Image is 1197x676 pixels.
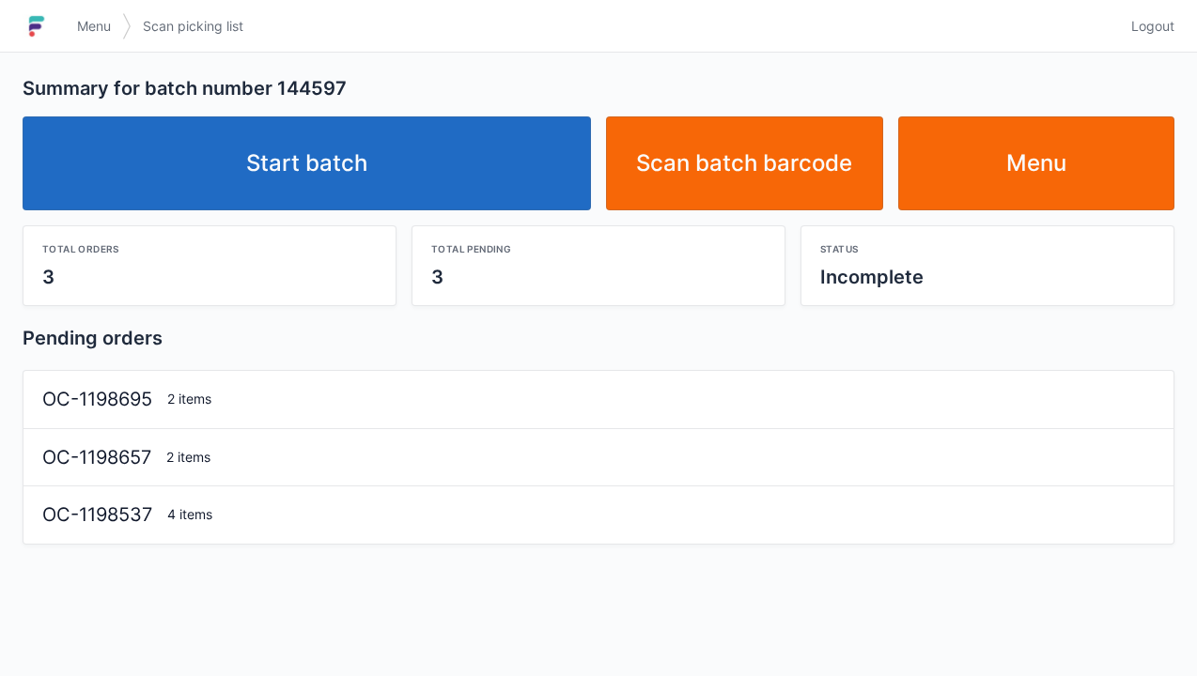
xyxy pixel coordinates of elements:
span: Menu [77,17,111,36]
div: 2 items [160,390,1162,408]
div: Total pending [431,241,766,256]
div: Status [820,241,1155,256]
div: Incomplete [820,264,1155,290]
h2: Pending orders [23,325,1174,351]
div: OC-1198657 [35,444,159,471]
div: 2 items [159,448,1162,467]
div: OC-1198695 [35,386,160,413]
a: Menu [898,116,1175,210]
img: svg> [122,4,132,49]
div: OC-1198537 [35,501,160,529]
a: Start batch [23,116,591,210]
div: 4 items [160,505,1162,524]
a: Scan batch barcode [606,116,883,210]
img: logo-small.jpg [23,11,51,41]
div: 3 [431,264,766,290]
a: Logout [1120,9,1174,43]
span: Scan picking list [143,17,243,36]
h2: Summary for batch number 144597 [23,75,1174,101]
a: Scan picking list [132,9,255,43]
a: Menu [66,9,122,43]
div: Total orders [42,241,377,256]
span: Logout [1131,17,1174,36]
div: 3 [42,264,377,290]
